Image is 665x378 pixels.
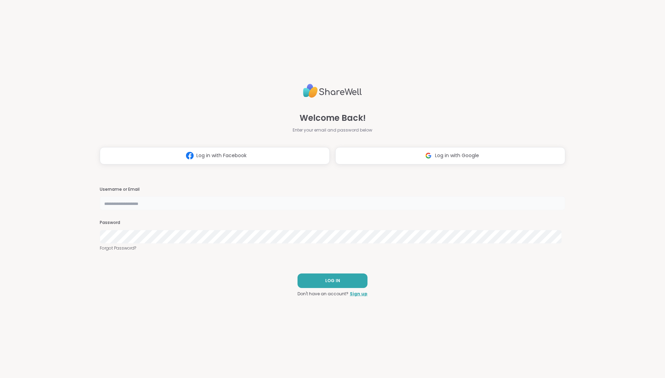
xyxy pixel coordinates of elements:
[422,149,435,162] img: ShareWell Logomark
[293,127,372,133] span: Enter your email and password below
[298,291,348,297] span: Don't have an account?
[196,152,247,159] span: Log in with Facebook
[100,147,330,164] button: Log in with Facebook
[100,187,565,192] h3: Username or Email
[303,81,362,101] img: ShareWell Logo
[183,149,196,162] img: ShareWell Logomark
[435,152,479,159] span: Log in with Google
[300,112,366,124] span: Welcome Back!
[100,245,565,251] a: Forgot Password?
[335,147,565,164] button: Log in with Google
[325,278,340,284] span: LOG IN
[350,291,367,297] a: Sign up
[100,220,565,226] h3: Password
[298,273,367,288] button: LOG IN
